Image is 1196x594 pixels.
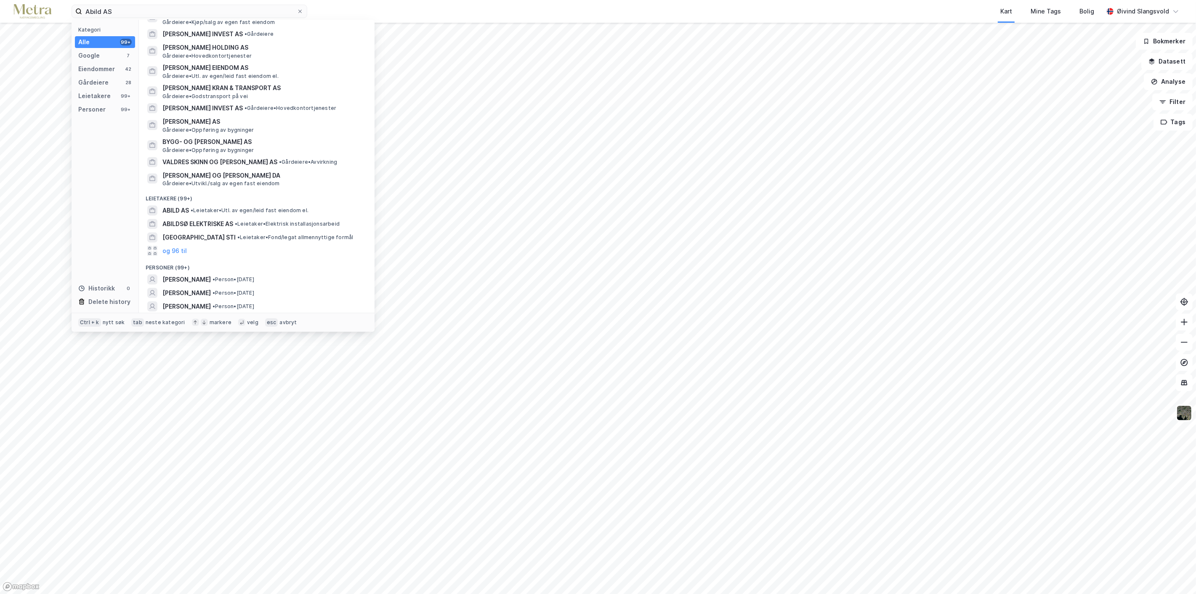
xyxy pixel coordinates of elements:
button: Bokmerker [1136,33,1193,50]
div: Gårdeiere [78,77,109,88]
span: ABILD AS [162,205,189,216]
span: [PERSON_NAME] [162,301,211,312]
div: Leietakere (99+) [139,189,375,204]
span: • [213,303,215,309]
span: [PERSON_NAME] AS [162,117,364,127]
div: avbryt [279,319,297,326]
span: [GEOGRAPHIC_DATA] STI [162,232,236,242]
span: Gårdeiere • Utl. av egen/leid fast eiendom el. [162,73,279,80]
div: 0 [125,285,132,292]
span: Leietaker • Fond/legat allmennyttige formål [237,234,353,241]
div: 28 [125,79,132,86]
span: • [279,159,282,165]
span: Gårdeiere • Kjøp/salg av egen fast eiendom [162,19,275,26]
span: • [213,290,215,296]
span: Person • [DATE] [213,276,254,283]
button: og 96 til [162,246,187,256]
span: VALDRES SKINN OG [PERSON_NAME] AS [162,157,277,167]
div: Mine Tags [1031,6,1061,16]
span: Gårdeiere • Avvirkning [279,159,337,165]
div: markere [210,319,231,326]
button: Filter [1152,93,1193,110]
iframe: Chat Widget [1154,554,1196,594]
div: neste kategori [146,319,185,326]
div: velg [247,319,258,326]
div: Bolig [1079,6,1094,16]
span: • [237,234,240,240]
img: metra-logo.256734c3b2bbffee19d4.png [13,4,51,19]
span: [PERSON_NAME] KRAN & TRANSPORT AS [162,83,364,93]
span: [PERSON_NAME] [162,274,211,285]
button: Analyse [1144,73,1193,90]
div: esc [265,318,278,327]
div: Alle [78,37,90,47]
button: Datasett [1141,53,1193,70]
span: Gårdeiere • Utvikl./salg av egen fast eiendom [162,180,280,187]
div: Eiendommer [78,64,115,74]
span: Person • [DATE] [213,290,254,296]
div: Kategori [78,27,135,33]
span: Gårdeiere • Oppføring av bygninger [162,127,254,133]
div: Delete history [88,297,130,307]
div: Leietakere [78,91,111,101]
div: 99+ [120,93,132,99]
span: Leietaker • Elektrisk installasjonsarbeid [235,221,340,227]
span: [PERSON_NAME] HOLDING AS [162,43,364,53]
div: Kart [1000,6,1012,16]
span: Gårdeiere [245,31,274,37]
span: Gårdeiere • Hovedkontortjenester [162,53,252,59]
a: Mapbox homepage [3,582,40,591]
div: Ctrl + k [78,318,101,327]
span: [PERSON_NAME] OG [PERSON_NAME] DA [162,170,364,181]
span: Gårdeiere • Hovedkontortjenester [245,105,336,112]
span: • [245,105,247,111]
span: BYGG- OG [PERSON_NAME] AS [162,137,364,147]
div: Kontrollprogram for chat [1154,554,1196,594]
span: Person • [DATE] [213,303,254,310]
div: 42 [125,66,132,72]
img: 9k= [1176,405,1192,421]
div: Personer (99+) [139,258,375,273]
span: ABILDSØ ELEKTRISKE AS [162,219,233,229]
div: Historikk [78,283,115,293]
div: Øivind Slangsvold [1117,6,1169,16]
span: [PERSON_NAME] [162,288,211,298]
span: Leietaker • Utl. av egen/leid fast eiendom el. [191,207,308,214]
div: Personer [78,104,106,115]
span: Gårdeiere • Godstransport på vei [162,93,248,100]
div: Google [78,51,100,61]
div: 7 [125,52,132,59]
div: tab [131,318,144,327]
div: 99+ [120,106,132,113]
span: • [245,31,247,37]
span: [PERSON_NAME] EIENDOM AS [162,63,364,73]
span: [PERSON_NAME] INVEST AS [162,103,243,113]
span: [PERSON_NAME] INVEST AS [162,29,243,39]
span: • [213,276,215,282]
span: Gårdeiere • Oppføring av bygninger [162,147,254,154]
input: Søk på adresse, matrikkel, gårdeiere, leietakere eller personer [82,5,297,18]
span: • [191,207,193,213]
div: 99+ [120,39,132,45]
span: • [235,221,237,227]
div: nytt søk [103,319,125,326]
button: Tags [1153,114,1193,131]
